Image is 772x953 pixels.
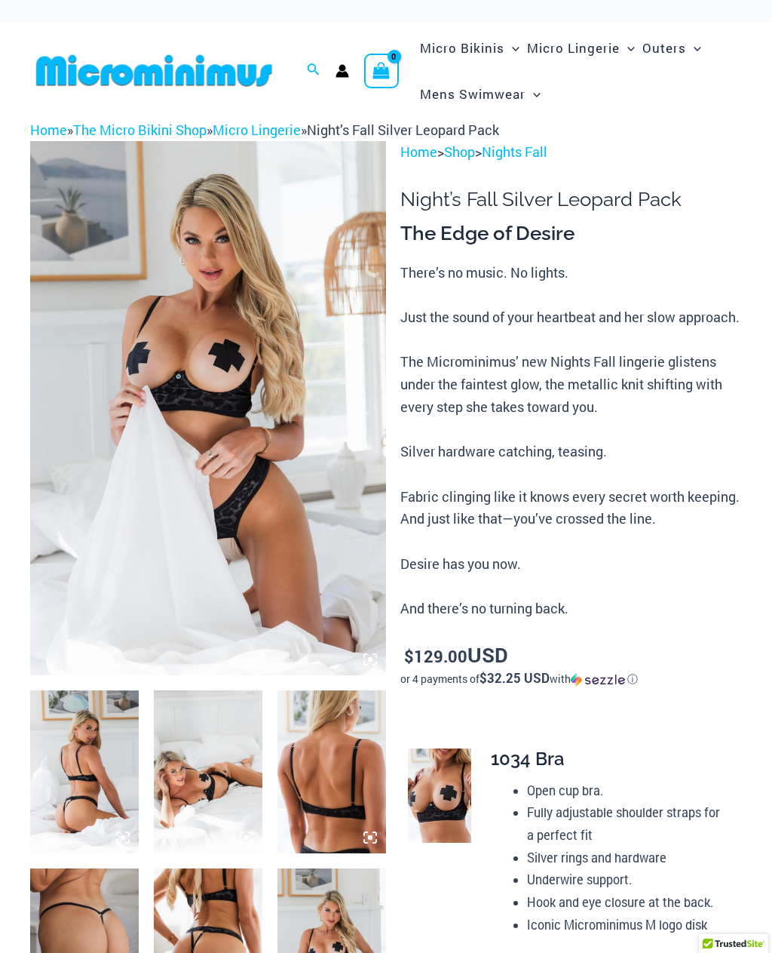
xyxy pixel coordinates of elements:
span: Micro Bikinis [420,29,504,67]
a: View Shopping Cart, empty [364,54,399,88]
a: The Micro Bikini Shop [73,121,207,139]
a: Shop [444,143,475,161]
div: or 4 payments of$32.25 USDwithSezzle Click to learn more about Sezzle [400,672,742,687]
a: Home [400,143,437,161]
span: Menu Toggle [686,29,701,67]
li: Silver rings and hardware [527,847,729,869]
li: Fully adjustable shoulder straps for a perfect fit [527,801,729,846]
a: OutersMenu ToggleMenu Toggle [639,25,705,71]
h3: The Edge of Desire [400,221,742,247]
img: MM SHOP LOGO FLAT [30,54,278,88]
img: Sezzle [571,673,625,687]
p: USD [400,644,742,668]
p: There’s no music. No lights. Just the sound of your heartbeat and her slow approach. The Micromin... [400,262,742,620]
h1: Night’s Fall Silver Leopard Pack [400,188,742,211]
img: Nights Fall Silver Leopard 1036 Bra 6046 Thong [30,141,386,675]
a: Micro BikinisMenu ToggleMenu Toggle [416,25,523,71]
li: Iconic Microminimus M logo disk [527,914,729,936]
a: Home [30,121,67,139]
span: Micro Lingerie [527,29,620,67]
span: Menu Toggle [504,29,519,67]
img: Nights Fall Silver Leopard 1036 Bra 6046 Thong [154,690,262,853]
span: Outers [642,29,686,67]
span: 1034 Bra [491,748,565,770]
p: > > [400,141,742,164]
span: Menu Toggle [620,29,635,67]
img: Nights Fall Silver Leopard 1036 Bra [277,690,386,853]
img: Nights Fall Silver Leopard 1036 Bra [408,749,471,844]
span: $ [404,645,414,667]
span: Night’s Fall Silver Leopard Pack [307,121,499,139]
a: Nights Fall [482,143,547,161]
div: or 4 payments of with [400,672,742,687]
span: » » » [30,121,499,139]
li: Open cup bra. [527,779,729,802]
a: Search icon link [307,61,320,81]
a: Account icon link [335,64,349,78]
bdi: 129.00 [404,645,467,667]
li: Underwire support. [527,868,729,891]
nav: Site Navigation [414,23,742,119]
img: Nights Fall Silver Leopard 1036 Bra 6046 Thong [30,690,139,853]
a: Micro Lingerie [213,121,301,139]
li: Hook and eye closure at the back. [527,891,729,914]
span: Menu Toggle [525,75,541,113]
span: $32.25 USD [479,669,550,687]
a: Mens SwimwearMenu ToggleMenu Toggle [416,71,544,117]
span: Mens Swimwear [420,75,525,113]
a: Micro LingerieMenu ToggleMenu Toggle [523,25,639,71]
